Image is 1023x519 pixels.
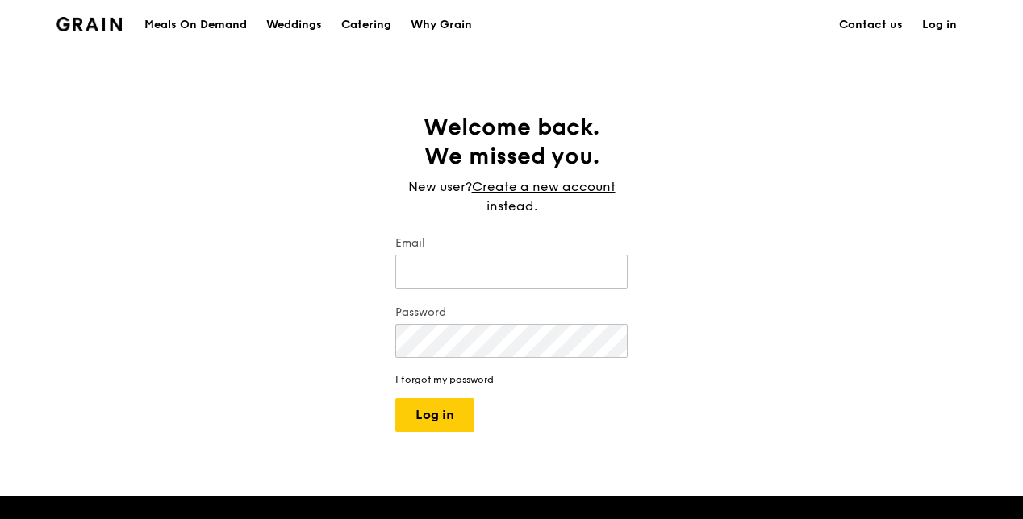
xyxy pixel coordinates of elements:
a: Contact us [829,1,912,49]
a: Create a new account [472,177,616,197]
a: Weddings [257,1,332,49]
button: Log in [395,398,474,432]
span: instead. [486,198,537,214]
span: New user? [408,179,472,194]
div: Why Grain [411,1,472,49]
label: Email [395,235,628,251]
div: Catering [341,1,391,49]
a: I forgot my password [395,374,628,385]
a: Why Grain [401,1,482,49]
a: Catering [332,1,401,49]
a: Log in [912,1,967,49]
h1: Welcome back. We missed you. [395,113,628,171]
div: Meals On Demand [144,1,247,49]
label: Password [395,305,628,321]
div: Weddings [266,1,322,49]
img: Grain [56,17,122,31]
